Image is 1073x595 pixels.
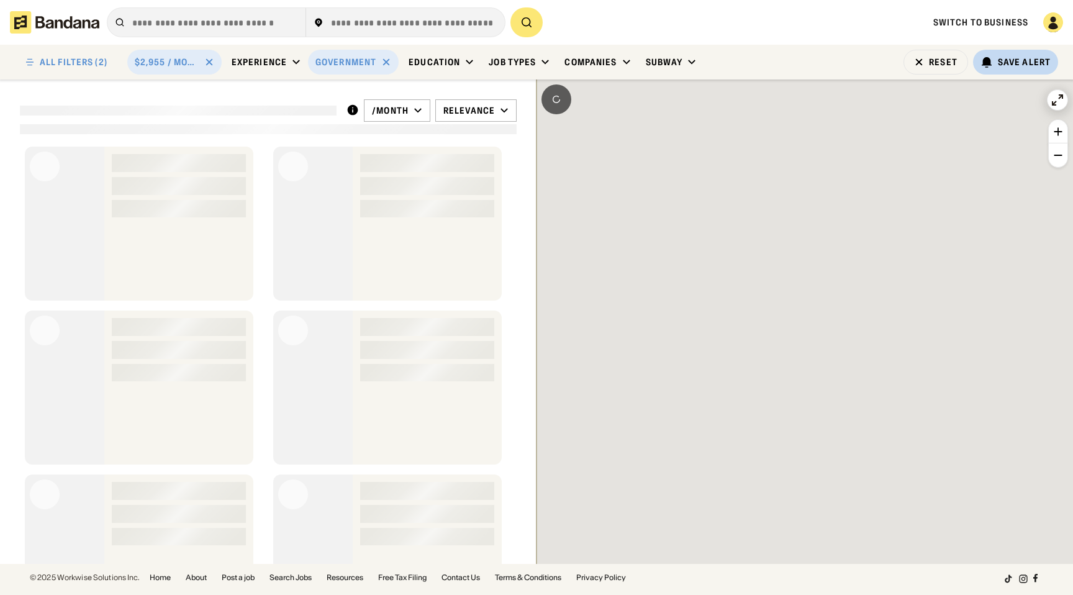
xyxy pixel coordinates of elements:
[40,58,107,66] div: ALL FILTERS (2)
[135,57,199,68] div: $2,955 / month
[646,57,683,68] div: Subway
[327,574,363,581] a: Resources
[998,57,1051,68] div: Save Alert
[232,57,287,68] div: Experience
[576,574,626,581] a: Privacy Policy
[186,574,207,581] a: About
[495,574,561,581] a: Terms & Conditions
[929,58,958,66] div: Reset
[372,105,409,116] div: /month
[409,57,460,68] div: Education
[441,574,480,581] a: Contact Us
[489,57,536,68] div: Job Types
[150,574,171,581] a: Home
[315,57,376,68] div: Government
[269,574,312,581] a: Search Jobs
[10,11,99,34] img: Bandana logotype
[378,574,427,581] a: Free Tax Filing
[443,105,495,116] div: Relevance
[933,17,1028,28] a: Switch to Business
[20,142,517,564] div: grid
[30,574,140,581] div: © 2025 Workwise Solutions Inc.
[222,574,255,581] a: Post a job
[564,57,617,68] div: Companies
